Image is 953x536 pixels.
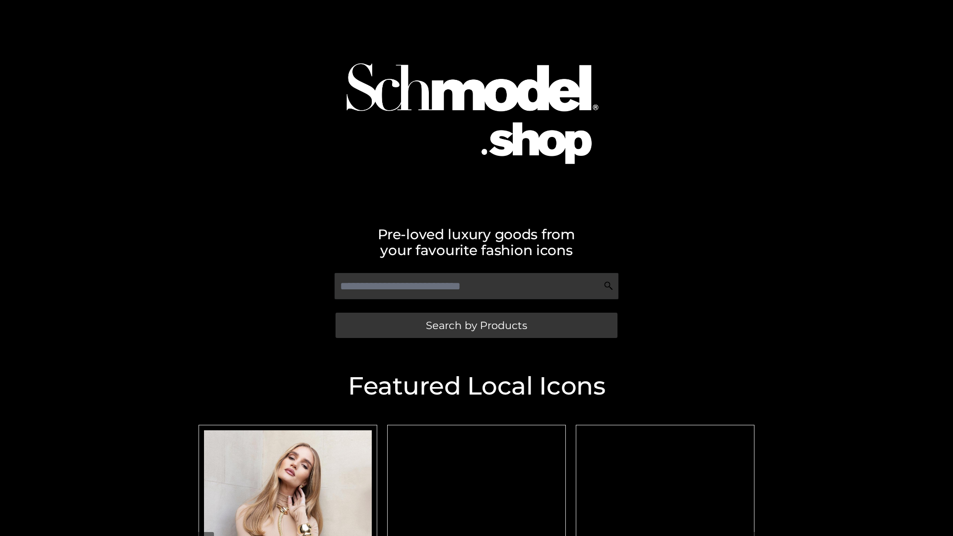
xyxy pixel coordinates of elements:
h2: Pre-loved luxury goods from your favourite fashion icons [194,226,759,258]
h2: Featured Local Icons​ [194,374,759,399]
a: Search by Products [336,313,617,338]
img: Search Icon [604,281,613,291]
span: Search by Products [426,320,527,331]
